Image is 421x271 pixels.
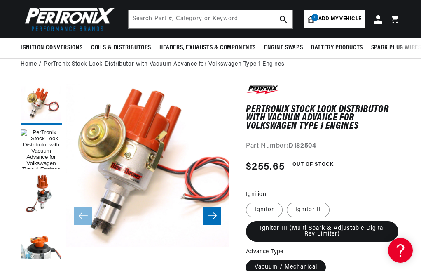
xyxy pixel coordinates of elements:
[246,106,400,131] h1: PerTronix Stock Look Distributor with Vacuum Advance for Volkswagen Type 1 Engines
[21,60,37,69] a: Home
[74,207,92,225] button: Slide left
[21,60,400,69] nav: breadcrumbs
[87,38,155,58] summary: Coils & Distributors
[246,160,285,174] span: $255.65
[21,129,62,170] button: Load image 1 in gallery view
[287,203,330,217] label: Ignitor II
[91,44,151,52] span: Coils & Distributors
[21,220,62,261] button: Load image 3 in gallery view
[304,10,365,28] a: 1Add my vehicle
[246,247,284,256] legend: Advance Type
[260,38,307,58] summary: Engine Swaps
[318,15,361,23] span: Add my vehicle
[159,44,256,52] span: Headers, Exhausts & Components
[246,190,267,199] legend: Ignition
[264,44,303,52] span: Engine Swaps
[21,174,62,216] button: Load image 2 in gallery view
[21,5,115,33] img: Pertronix
[246,221,398,242] label: Ignitor III (Multi Spark & Adjustable Digital Rev Limiter)
[307,38,367,58] summary: Battery Products
[246,141,400,152] div: Part Number:
[203,207,221,225] button: Slide right
[21,84,62,125] button: Load image 6 in gallery view
[246,203,283,217] label: Ignitor
[44,60,284,69] a: PerTronix Stock Look Distributor with Vacuum Advance for Volkswagen Type 1 Engines
[129,10,292,28] input: Search Part #, Category or Keyword
[274,10,292,28] button: search button
[311,14,318,21] span: 1
[155,38,260,58] summary: Headers, Exhausts & Components
[21,44,83,52] span: Ignition Conversions
[288,143,316,149] strong: D182504
[21,38,87,58] summary: Ignition Conversions
[311,44,363,52] span: Battery Products
[288,160,338,170] span: Out of Stock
